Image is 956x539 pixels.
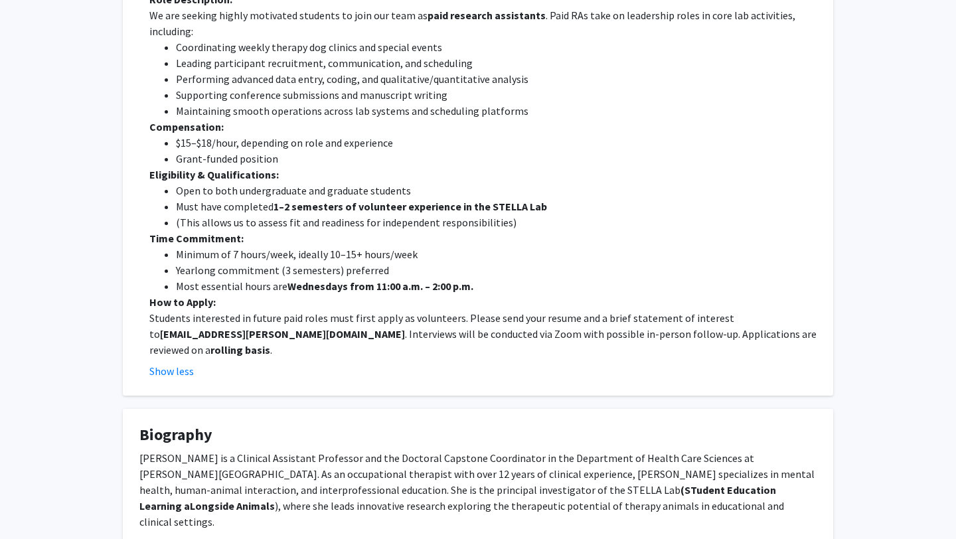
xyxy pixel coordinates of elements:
li: $15–$18/hour, depending on role and experience [176,135,817,151]
li: Minimum of 7 hours/week, ideally 10–15+ hours/week [176,246,817,262]
strong: How to Apply: [149,295,216,309]
strong: 1–2 semesters of volunteer experience in the STELLA Lab [274,200,547,213]
strong: Eligibility & Qualifications: [149,168,279,181]
iframe: Chat [10,479,56,529]
p: We are seeking highly motivated students to join our team as . Paid RAs take on leadership roles ... [149,7,817,39]
li: Yearlong commitment (3 semesters) preferred [176,262,817,278]
strong: Wednesdays from 11:00 a.m. – 2:00 p.m. [287,279,473,293]
li: Leading participant recruitment, communication, and scheduling [176,55,817,71]
li: (This allows us to assess fit and readiness for independent responsibilities) [176,214,817,230]
p: Students interested in future paid roles must first apply as volunteers. Please send your resume ... [149,310,817,358]
strong: (STudent Education Learning aLongside Animals [139,483,776,512]
strong: rolling basis [210,343,270,356]
strong: paid research assistants [428,9,546,22]
li: Most essential hours are [176,278,817,294]
p: [PERSON_NAME] is a Clinical Assistant Professor and the Doctoral Capstone Coordinator in the Depa... [139,450,817,530]
strong: Time Commitment: [149,232,244,245]
li: Grant-funded position [176,151,817,167]
li: Open to both undergraduate and graduate students [176,183,817,198]
li: Supporting conference submissions and manuscript writing [176,87,817,103]
button: Show less [149,363,194,379]
li: Coordinating weekly therapy dog clinics and special events [176,39,817,55]
li: Performing advanced data entry, coding, and qualitative/quantitative analysis [176,71,817,87]
h4: Biography [139,425,817,445]
li: Maintaining smooth operations across lab systems and scheduling platforms [176,103,817,119]
strong: [EMAIL_ADDRESS][PERSON_NAME][DOMAIN_NAME] [160,327,405,341]
li: Must have completed [176,198,817,214]
strong: Compensation: [149,120,224,133]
